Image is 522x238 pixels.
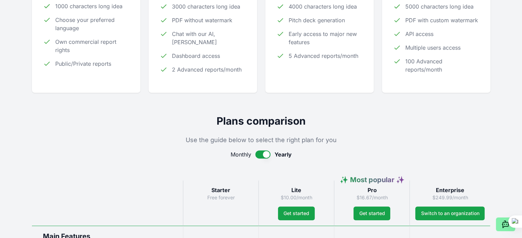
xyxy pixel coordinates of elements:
p: Use the guide below to select the right plan for you [32,135,490,145]
span: Multiple users access [405,43,461,52]
p: $249.99/month [415,194,485,201]
p: $16.67/month [340,194,404,201]
span: Early access to major new features [289,30,363,46]
span: Yearly [275,150,292,159]
span: Pitch deck generation [289,16,345,24]
h3: Enterprise [415,186,485,194]
span: 5 Advanced reports/month [289,52,358,60]
span: ✨ Most popular ✨ [339,176,404,184]
span: PDF without watermark [172,16,232,24]
span: 4000 characters long idea [289,2,357,11]
span: Choose your preferred language [55,16,129,32]
p: Free forever [189,194,253,201]
span: 1000 characters long idea [55,2,123,10]
span: 2 Advanced reports/month [172,65,242,74]
p: $10.00/month [264,194,328,201]
button: Get started [278,206,315,220]
span: Get started [359,210,385,217]
button: Get started [353,206,390,220]
h3: Lite [264,186,328,194]
h3: Pro [340,186,404,194]
span: PDF with custom watermark [405,16,478,24]
h3: Starter [189,186,253,194]
span: Get started [283,210,309,217]
span: Dashboard access [172,52,220,60]
span: 100 Advanced reports/month [405,57,479,74]
span: 5000 characters long idea [405,2,474,11]
span: 3000 characters long idea [172,2,240,11]
span: Own commercial report rights [55,38,129,54]
span: API access [405,30,433,38]
span: Public/Private reports [55,60,111,68]
h2: Plans comparison [32,115,490,127]
span: Chat with our AI, [PERSON_NAME] [172,30,246,46]
a: Switch to an organization [415,206,485,220]
span: Monthly [231,150,251,159]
